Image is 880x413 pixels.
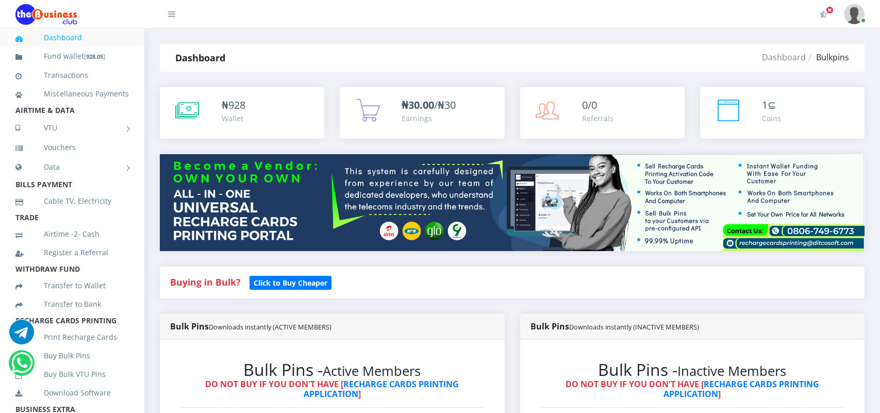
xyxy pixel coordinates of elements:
a: Transactions [15,63,129,87]
a: RECHARGE CARDS PRINTING APPLICATION [304,378,459,400]
a: 0/0 Referrals [520,87,685,139]
a: Fund wallet[928.05] [15,44,129,69]
img: Logo [15,4,77,25]
a: Print Recharge Cards [15,325,129,349]
span: 0/0 [582,98,597,112]
a: Buy Bulk VTU Pins [15,362,129,386]
a: Data [15,154,129,180]
strong: DO NOT BUY IF YOU DON'T HAVE [ ] [205,378,459,400]
b: Click to Buy Cheaper [254,278,327,288]
b: 928.05 [86,53,103,60]
span: /₦30 [402,98,456,112]
img: multitenant_rcp.png [160,154,865,251]
strong: Buying in Bulk? [170,276,240,288]
small: Active Members [323,362,421,380]
div: Earnings [402,113,456,124]
small: Downloads instantly (INACTIVE MEMBERS) [569,322,699,332]
strong: DO NOT BUY IF YOU DON'T HAVE [ ] [566,378,819,400]
a: VTU [15,115,129,141]
strong: Bulk Pins [530,321,699,332]
span: 928 [228,98,245,112]
span: Activate Your Membership [826,6,834,14]
small: Downloads instantly (ACTIVE MEMBERS) [209,322,331,332]
a: Dashboard [15,26,129,49]
small: Inactive Members [677,362,786,380]
h2: Bulk Pins - [541,360,844,379]
div: ⊆ [762,97,781,113]
div: Coins [762,113,781,124]
h2: Bulk Pins - [180,360,484,379]
div: Referrals [582,113,613,124]
a: ₦928 Wallet [160,87,324,139]
a: ₦30.00/₦30 Earnings [340,87,504,139]
small: [ ] [84,53,105,60]
div: ₦ [222,97,245,113]
a: Buy Bulk Pins [15,344,129,368]
a: Vouchers [15,136,129,159]
strong: Dashboard [175,52,225,64]
a: Download Software [15,381,129,405]
a: Click to Buy Cheaper [250,276,331,288]
a: Miscellaneous Payments [15,82,129,106]
div: Wallet [222,113,245,124]
a: Transfer to Wallet [15,274,129,298]
a: Chat for support [11,358,32,375]
img: User [844,4,865,24]
i: Activate Your Membership [820,10,827,19]
a: Chat for support [9,327,34,344]
a: RECHARGE CARDS PRINTING APPLICATION [663,378,819,400]
b: ₦30.00 [402,98,434,112]
a: Airtime -2- Cash [15,222,129,246]
span: 1 [762,98,768,112]
li: Bulkpins [806,51,849,63]
a: Cable TV, Electricity [15,189,129,213]
a: Register a Referral [15,241,129,265]
a: Transfer to Bank [15,292,129,316]
strong: Bulk Pins [170,321,331,332]
a: Dashboard [762,52,806,63]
